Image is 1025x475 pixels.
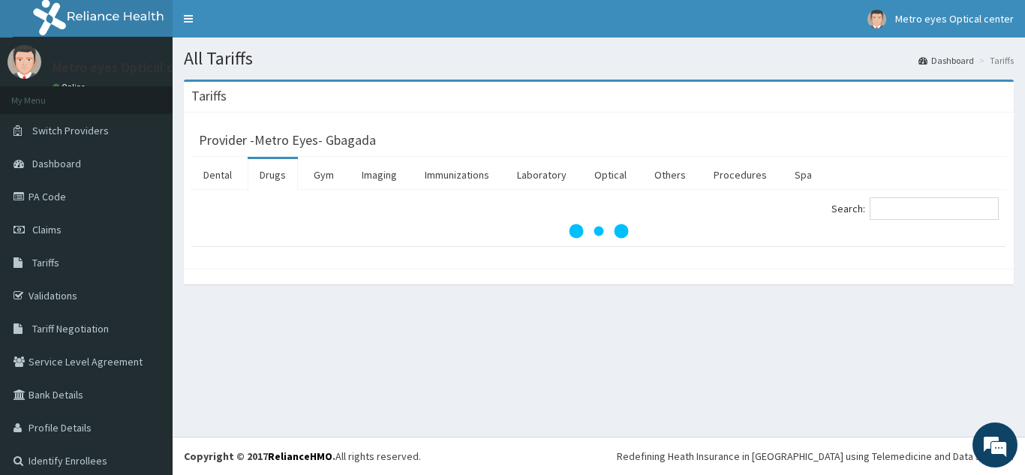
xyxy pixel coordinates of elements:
[87,142,207,293] span: We're online!
[268,449,332,463] a: RelianceHMO
[582,159,639,191] a: Optical
[32,157,81,170] span: Dashboard
[78,84,252,104] div: Chat with us now
[28,75,61,113] img: d_794563401_company_1708531726252_794563401
[32,256,59,269] span: Tariffs
[8,45,41,79] img: User Image
[975,54,1014,67] li: Tariffs
[32,223,62,236] span: Claims
[350,159,409,191] a: Imaging
[32,124,109,137] span: Switch Providers
[413,159,501,191] a: Immunizations
[617,449,1014,464] div: Redefining Heath Insurance in [GEOGRAPHIC_DATA] using Telemedicine and Data Science!
[642,159,698,191] a: Others
[199,134,376,147] h3: Provider - Metro Eyes- Gbagada
[246,8,282,44] div: Minimize live chat window
[702,159,779,191] a: Procedures
[248,159,298,191] a: Drugs
[918,54,974,67] a: Dashboard
[53,61,206,74] p: Metro eyes Optical center
[505,159,579,191] a: Laboratory
[895,12,1014,26] span: Metro eyes Optical center
[569,201,629,261] svg: audio-loading
[831,197,999,220] label: Search:
[184,449,335,463] strong: Copyright © 2017 .
[302,159,346,191] a: Gym
[867,10,886,29] img: User Image
[53,82,89,92] a: Online
[191,89,227,103] h3: Tariffs
[191,159,244,191] a: Dental
[173,437,1025,475] footer: All rights reserved.
[783,159,824,191] a: Spa
[870,197,999,220] input: Search:
[184,49,1014,68] h1: All Tariffs
[32,322,109,335] span: Tariff Negotiation
[8,316,286,368] textarea: Type your message and hit 'Enter'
